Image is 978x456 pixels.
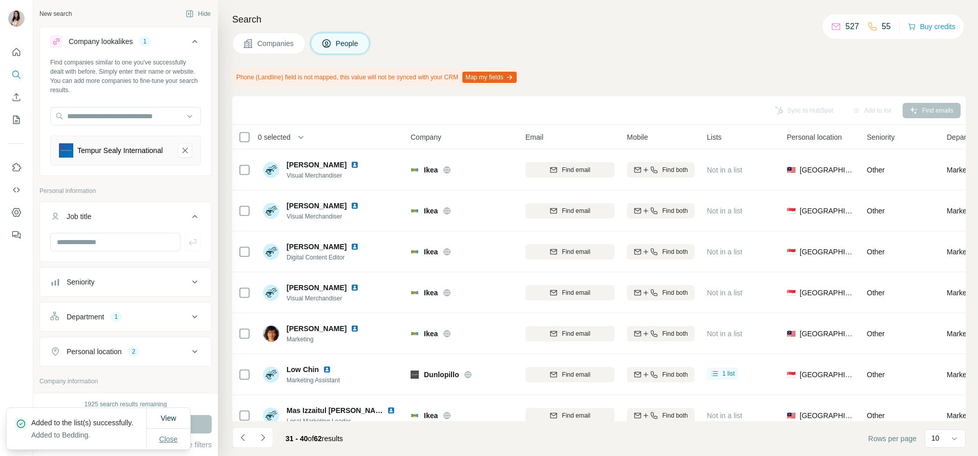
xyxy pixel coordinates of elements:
[67,277,94,287] div: Seniority
[800,288,854,298] span: [GEOGRAPHIC_DATA]
[8,43,25,61] button: Quick start
[562,247,590,256] span: Find email
[411,207,419,215] img: Logo of Ikea
[128,347,139,356] div: 2
[351,161,359,169] img: LinkedIn logo
[627,203,695,219] button: Find both
[85,400,167,409] div: 1925 search results remaining
[424,329,438,339] span: Ikea
[562,288,590,297] span: Find email
[139,37,151,46] div: 1
[153,409,183,427] button: View
[31,418,141,428] p: Added to the list(s) successfully.
[287,201,347,211] span: [PERSON_NAME]
[662,411,688,420] span: Find both
[867,207,885,215] span: Other
[40,339,211,364] button: Personal location2
[232,427,253,448] button: Navigate to previous page
[867,166,885,174] span: Other
[287,171,363,180] span: Visual Merchandiser
[287,294,363,303] span: Visual Merchandiser
[287,364,319,375] span: Low Chin
[351,284,359,292] img: LinkedIn logo
[722,369,735,378] span: 1 list
[627,162,695,178] button: Find both
[287,335,363,344] span: Marketing
[387,406,395,415] img: LinkedIn logo
[424,247,438,257] span: Ikea
[287,160,347,170] span: [PERSON_NAME]
[411,289,419,297] img: Logo of Ikea
[411,132,441,142] span: Company
[336,38,359,49] span: People
[707,330,742,338] span: Not in a list
[787,329,796,339] span: 🇲🇾
[627,285,695,300] button: Find both
[707,166,742,174] span: Not in a list
[351,202,359,210] img: LinkedIn logo
[287,406,389,415] span: Mas Izzaitul [PERSON_NAME]
[525,162,615,178] button: Find email
[8,111,25,129] button: My lists
[662,247,688,256] span: Find both
[40,29,211,58] button: Company lookalikes1
[232,69,519,86] div: Phone (Landline) field is not mapped, this value will not be synced with your CRM
[562,329,590,338] span: Find email
[800,206,854,216] span: [GEOGRAPHIC_DATA]
[411,411,419,420] img: Logo of Ikea
[882,20,891,33] p: 55
[787,165,796,175] span: 🇲🇾
[867,411,885,420] span: Other
[627,408,695,423] button: Find both
[8,226,25,244] button: Feedback
[908,19,955,34] button: Buy credits
[8,158,25,177] button: Use Surfe on LinkedIn
[787,247,796,257] span: 🇸🇬
[178,143,192,158] button: Tempur Sealy International-remove-button
[77,145,163,156] div: Tempur Sealy International
[8,88,25,106] button: Enrich CSV
[462,72,517,83] button: Map my fields
[787,370,796,380] span: 🇸🇬
[424,165,438,175] span: Ikea
[287,253,363,262] span: Digital Content Editor
[40,204,211,233] button: Job title
[787,410,796,421] span: 🇲🇾
[67,312,104,322] div: Department
[868,433,916,444] span: Rows per page
[787,288,796,298] span: 🇸🇬
[160,414,176,422] span: View
[662,288,688,297] span: Find both
[178,6,218,21] button: Hide
[40,305,211,329] button: Department1
[662,165,688,175] span: Find both
[662,370,688,379] span: Find both
[867,330,885,338] span: Other
[287,212,363,221] span: Visual Merchandiser
[159,434,178,444] span: Close
[67,211,91,222] div: Job title
[800,165,854,175] span: [GEOGRAPHIC_DATA]
[525,285,615,300] button: Find email
[411,248,419,256] img: Logo of Ikea
[263,162,279,178] img: Avatar
[8,181,25,199] button: Use Surfe API
[800,410,854,421] span: [GEOGRAPHIC_DATA]
[31,430,141,440] p: Added to Bedding.
[707,289,742,297] span: Not in a list
[707,132,722,142] span: Lists
[263,203,279,219] img: Avatar
[50,58,201,95] div: Find companies similar to one you've successfully dealt with before. Simply enter their name or w...
[627,367,695,382] button: Find both
[8,66,25,84] button: Search
[562,165,590,175] span: Find email
[787,206,796,216] span: 🇸🇬
[411,371,419,379] img: Logo of Dunlopillo
[525,408,615,423] button: Find email
[287,417,399,426] span: Local Marketing Leader
[845,20,859,33] p: 527
[351,243,359,251] img: LinkedIn logo
[258,132,291,142] span: 0 selected
[253,427,273,448] button: Navigate to next page
[525,244,615,259] button: Find email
